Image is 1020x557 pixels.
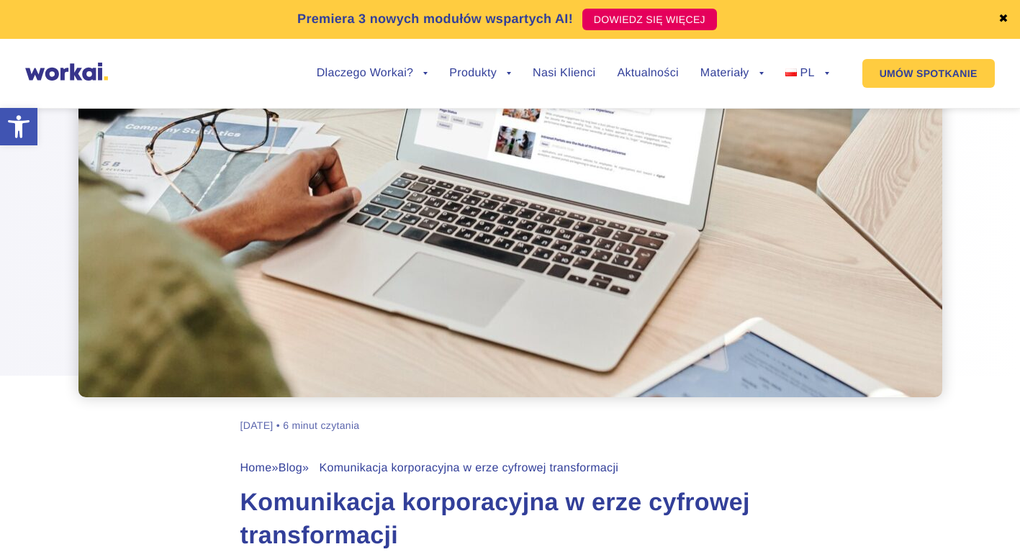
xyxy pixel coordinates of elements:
[800,67,814,79] span: PL
[998,14,1008,25] a: ✖
[240,486,780,553] h1: Komunikacja korporacyjna w erze cyfrowej transformacji
[279,462,302,474] a: Blog
[533,68,595,79] a: Nasi Klienci
[297,9,573,29] p: Premiera 3 nowych modułów wspartych AI!
[449,68,511,79] a: Produkty
[240,462,272,474] a: Home
[862,59,995,88] a: UMÓW SPOTKANIE
[582,9,717,30] a: DOWIEDZ SIĘ WIĘCEJ
[240,461,780,475] div: » » Komunikacja korporacyjna w erze cyfrowej transformacji
[700,68,764,79] a: Materiały
[317,68,428,79] a: Dlaczego Workai?
[617,68,678,79] a: Aktualności
[785,68,829,79] a: PL
[240,419,360,433] div: [DATE] • 6 minut czytania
